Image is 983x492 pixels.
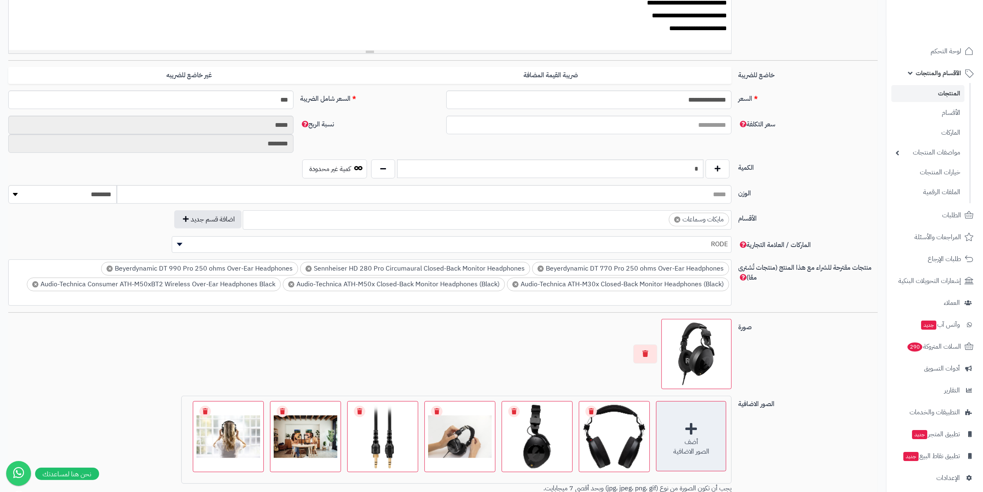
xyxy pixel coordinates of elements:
[8,67,370,84] label: غير خاضع للضريبه
[32,281,38,288] span: ×
[891,337,978,357] a: السلات المتروكة290
[431,406,443,417] a: Remove file
[891,424,978,444] a: تطبيق المتجرجديد
[174,210,242,228] button: اضافة قسم جديد
[507,278,729,291] li: Audio-Technica ATH-M30x Closed-Back Monitor Headphones (Black)
[656,437,726,447] div: أضف
[199,406,211,417] a: Remove file
[914,231,961,243] span: المراجعات والأسئلة
[891,227,978,247] a: المراجعات والأسئلة
[910,406,960,418] span: التطبيقات والخدمات
[107,266,113,272] span: ×
[297,90,443,104] label: السعر شامل الضريبة
[665,323,728,385] img: 9k=
[891,468,978,488] a: الإعدادات
[921,321,936,330] span: جديد
[532,262,729,276] li: Beyerdynamic DT 770 Pro 250 ohms Over-Ear Headphones
[891,271,978,291] a: إشعارات التحويلات البنكية
[738,119,775,129] span: سعر التكلفة
[891,144,964,162] a: مواصفات المنتجات
[738,240,811,250] span: الماركات / العلامة التجارية
[283,278,505,291] li: Audio-Technica ATH-M50x Closed-Back Monitor Headphones (Black)
[898,275,961,287] span: إشعارات التحويلات البنكية
[738,263,872,283] span: منتجات مقترحة للشراء مع هذا المنتج (منتجات تُشترى معًا)
[508,406,520,417] a: Remove file
[172,238,731,250] span: RODE
[916,67,961,79] span: الأقسام والمنتجات
[735,90,881,104] label: السعر
[370,67,732,84] label: ضريبة القيمة المضافة
[656,447,726,456] div: الصور الاضافية
[891,446,978,466] a: تطبيق نقاط البيعجديد
[735,159,881,173] label: الكمية
[891,249,978,269] a: طلبات الإرجاع
[306,266,312,272] span: ×
[27,278,281,291] li: Audio-Technica Consumer ATH-M50xBT2 Wireless Over-Ear Headphones Black
[277,406,288,417] a: Remove file
[354,406,365,417] a: Remove file
[674,216,680,223] span: ×
[735,396,881,409] label: الصور الاضافية
[911,428,960,440] span: تطبيق المتجر
[891,380,978,400] a: التقارير
[931,45,961,57] span: لوحة التحكم
[907,341,961,352] span: السلات المتروكة
[891,402,978,422] a: التطبيقات والخدمات
[902,450,960,462] span: تطبيق نقاط البيع
[585,406,597,417] a: Remove file
[891,293,978,313] a: العملاء
[735,67,881,80] label: خاضع للضريبة
[891,315,978,335] a: وآتس آبجديد
[891,164,964,181] a: خيارات المنتجات
[735,210,881,223] label: الأقسام
[891,183,964,201] a: الملفات الرقمية
[891,41,978,61] a: لوحة التحكم
[903,452,919,461] span: جديد
[944,297,960,309] span: العملاء
[512,281,519,288] span: ×
[920,319,960,330] span: وآتس آب
[907,342,922,352] span: 290
[300,119,334,129] span: نسبة الربح
[300,262,530,276] li: Sennheiser HD 280 Pro Circumaural Closed-Back Monitor Headphones
[944,385,960,396] span: التقارير
[288,281,294,288] span: ×
[928,253,961,265] span: طلبات الإرجاع
[936,472,960,484] span: الإعدادات
[669,213,729,226] li: مايكات وسماعات
[101,262,298,276] li: Beyerdynamic DT 990 Pro 250 ohms Over-Ear Headphones
[912,430,927,439] span: جديد
[891,205,978,225] a: الطلبات
[924,363,960,374] span: أدوات التسويق
[891,359,978,378] a: أدوات التسويق
[942,209,961,221] span: الطلبات
[172,236,732,253] span: RODE
[891,104,964,122] a: الأقسام
[735,319,881,332] label: صورة
[538,266,544,272] span: ×
[891,124,964,142] a: الماركات
[891,85,964,102] a: المنتجات
[735,185,881,198] label: الوزن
